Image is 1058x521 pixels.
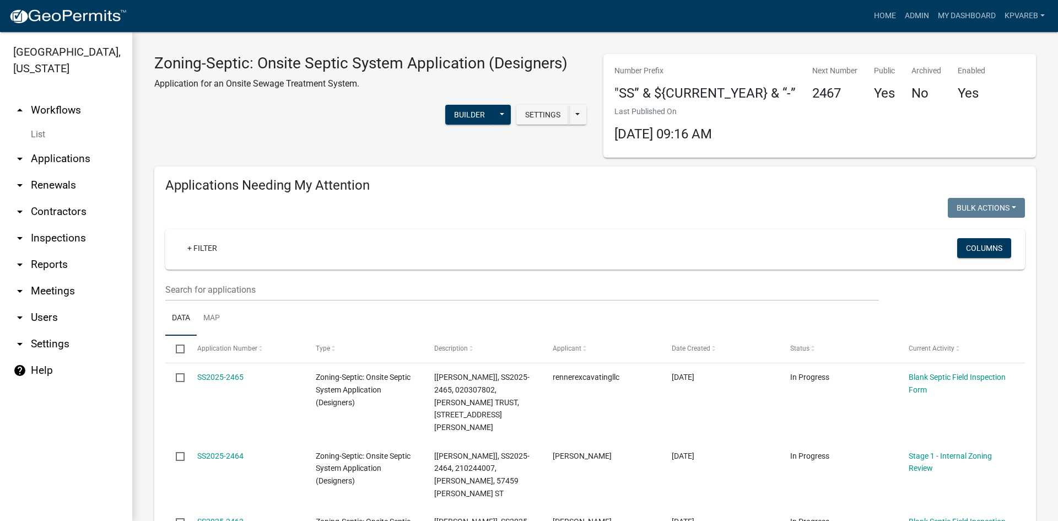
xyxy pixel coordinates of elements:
[948,198,1025,218] button: Bulk Actions
[516,105,569,125] button: Settings
[911,65,941,77] p: Archived
[909,345,954,352] span: Current Activity
[614,106,712,117] p: Last Published On
[165,336,186,362] datatable-header-cell: Select
[553,345,581,352] span: Applicant
[780,336,898,362] datatable-header-cell: Status
[909,452,992,473] a: Stage 1 - Internal Zoning Review
[197,373,244,382] a: SS2025-2465
[874,85,895,101] h4: Yes
[186,336,305,362] datatable-header-cell: Application Number
[870,6,900,26] a: Home
[179,238,226,258] a: + Filter
[933,6,1000,26] a: My Dashboard
[672,345,710,352] span: Date Created
[790,345,809,352] span: Status
[154,77,568,90] p: Application for an Onsite Sewage Treatment System.
[197,345,257,352] span: Application Number
[958,85,985,101] h4: Yes
[790,452,829,460] span: In Progress
[900,6,933,26] a: Admin
[445,105,494,125] button: Builder
[957,238,1011,258] button: Columns
[812,65,857,77] p: Next Number
[672,373,694,382] span: 08/18/2025
[13,152,26,165] i: arrow_drop_down
[305,336,424,362] datatable-header-cell: Type
[165,301,197,336] a: Data
[434,452,530,498] span: [Jeff Rusness], SS2025-2464, 210244007, DANIEL GENZ, 57459 FRAZIER ST
[316,345,330,352] span: Type
[812,85,857,101] h4: 2467
[434,345,468,352] span: Description
[165,178,1025,194] h4: Applications Needing My Attention
[874,65,895,77] p: Public
[614,85,796,101] h4: "SS” & ${CURRENT_YEAR} & “-”
[197,301,226,336] a: Map
[13,205,26,218] i: arrow_drop_down
[13,179,26,192] i: arrow_drop_down
[316,452,411,486] span: Zoning-Septic: Onsite Septic System Application (Designers)
[553,373,619,382] span: rennerexcavatingllc
[909,373,1006,394] a: Blank Septic Field Inspection Form
[13,337,26,351] i: arrow_drop_down
[614,126,712,142] span: [DATE] 09:16 AM
[154,54,568,73] h3: Zoning-Septic: Onsite Septic System Application (Designers)
[316,373,411,407] span: Zoning-Septic: Onsite Septic System Application (Designers)
[13,284,26,298] i: arrow_drop_down
[614,65,796,77] p: Number Prefix
[911,85,941,101] h4: No
[13,232,26,245] i: arrow_drop_down
[13,364,26,377] i: help
[165,278,879,301] input: Search for applications
[424,336,542,362] datatable-header-cell: Description
[661,336,779,362] datatable-header-cell: Date Created
[197,452,244,460] a: SS2025-2464
[672,452,694,460] span: 08/18/2025
[790,373,829,382] span: In Progress
[13,104,26,117] i: arrow_drop_up
[958,65,985,77] p: Enabled
[1000,6,1049,26] a: kpvareb
[13,311,26,324] i: arrow_drop_down
[542,336,661,362] datatable-header-cell: Applicant
[898,336,1017,362] datatable-header-cell: Current Activity
[434,373,530,432] span: [Jeff Rusness], SS2025-2465, 020307802, JOYCE D JAMISON TRUST, 17775 SCHURMAN LN
[553,452,612,460] span: Lee Hendrickson
[13,258,26,271] i: arrow_drop_down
